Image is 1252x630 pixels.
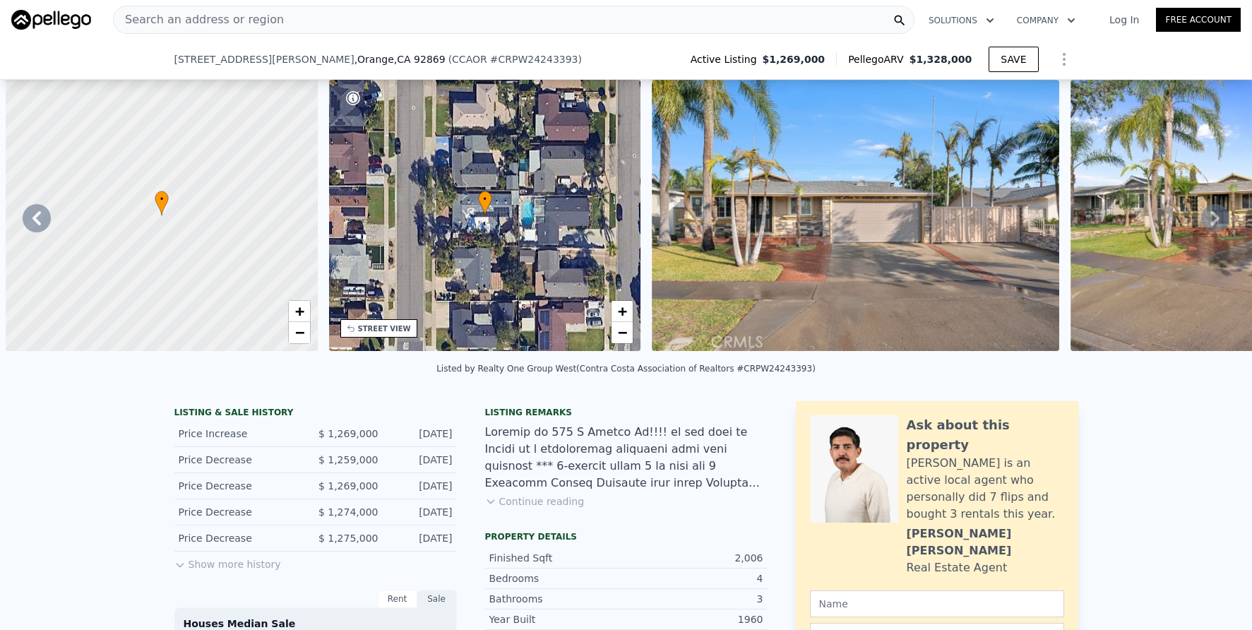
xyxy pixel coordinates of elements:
[155,191,169,215] div: •
[394,54,446,65] span: , CA 92869
[11,10,91,30] img: Pellego
[478,191,492,215] div: •
[174,407,457,421] div: LISTING & SALE HISTORY
[489,592,626,606] div: Bathrooms
[485,407,768,418] div: Listing remarks
[618,302,627,320] span: +
[1006,8,1087,33] button: Company
[907,455,1064,523] div: [PERSON_NAME] is an active local agent who personally did 7 flips and bought 3 rentals this year.
[179,479,304,493] div: Price Decrease
[390,479,453,493] div: [DATE]
[626,571,763,586] div: 4
[318,480,378,492] span: $ 1,269,000
[907,525,1064,559] div: [PERSON_NAME] [PERSON_NAME]
[318,454,378,465] span: $ 1,259,000
[910,54,972,65] span: $1,328,000
[618,323,627,341] span: −
[652,80,1059,351] img: Sale: 166537310 Parcel: 63775344
[485,424,768,492] div: Loremip do 575 S Ametco Ad!!!! el sed doei te Incidi ut l etdoloremag aliquaeni admi veni quisnos...
[489,571,626,586] div: Bedrooms
[318,428,378,439] span: $ 1,269,000
[763,52,825,66] span: $1,269,000
[626,612,763,626] div: 1960
[378,590,417,608] div: Rent
[810,590,1064,617] input: Name
[436,364,816,374] div: Listed by Realty One Group West (Contra Costa Association of Realtors #CRPW24243393)
[289,301,310,322] a: Zoom in
[626,592,763,606] div: 3
[354,52,446,66] span: , Orange
[390,505,453,519] div: [DATE]
[294,302,304,320] span: +
[390,427,453,441] div: [DATE]
[114,11,284,28] span: Search an address or region
[452,54,487,65] span: CCAOR
[174,52,354,66] span: [STREET_ADDRESS][PERSON_NAME]
[174,552,281,571] button: Show more history
[907,559,1008,576] div: Real Estate Agent
[612,301,633,322] a: Zoom in
[1092,13,1156,27] a: Log In
[358,323,411,334] div: STREET VIEW
[448,52,582,66] div: ( )
[179,453,304,467] div: Price Decrease
[478,193,492,206] span: •
[907,415,1064,455] div: Ask about this property
[390,531,453,545] div: [DATE]
[417,590,457,608] div: Sale
[390,453,453,467] div: [DATE]
[691,52,763,66] span: Active Listing
[294,323,304,341] span: −
[485,531,768,542] div: Property details
[155,193,169,206] span: •
[489,612,626,626] div: Year Built
[917,8,1006,33] button: Solutions
[1050,45,1078,73] button: Show Options
[490,54,578,65] span: # CRPW24243393
[626,551,763,565] div: 2,006
[485,494,585,509] button: Continue reading
[318,533,378,544] span: $ 1,275,000
[289,322,310,343] a: Zoom out
[318,506,378,518] span: $ 1,274,000
[179,427,304,441] div: Price Increase
[179,531,304,545] div: Price Decrease
[989,47,1038,72] button: SAVE
[612,322,633,343] a: Zoom out
[848,52,910,66] span: Pellego ARV
[1156,8,1241,32] a: Free Account
[489,551,626,565] div: Finished Sqft
[179,505,304,519] div: Price Decrease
